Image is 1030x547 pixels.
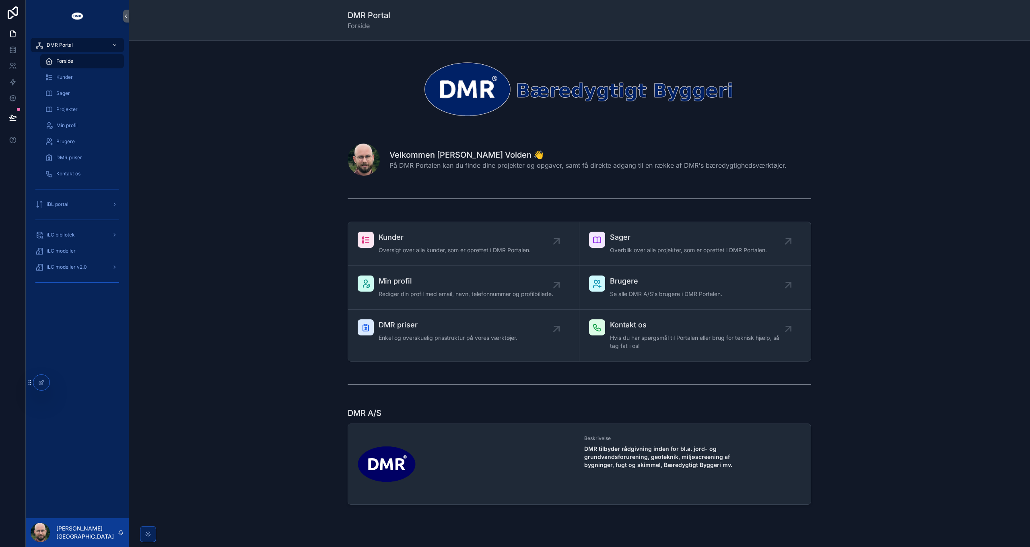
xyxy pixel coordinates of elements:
span: iLC modeller [47,248,76,254]
span: Beskrivelse [584,435,801,442]
span: iLC bibliotek [47,232,75,238]
div: scrollable content [26,32,129,299]
a: Min profilRediger din profil med email, navn, telefonnummer og profilbillede. [348,266,579,310]
p: [PERSON_NAME] [GEOGRAPHIC_DATA] [56,524,117,541]
span: Overblik over alle projekter, som er oprettet i DMR Portalen. [610,246,767,254]
span: Kontakt os [56,171,80,177]
a: BrugereSe alle DMR A/S's brugere i DMR Portalen. [579,266,811,310]
img: App logo [71,10,84,23]
a: iLC bibliotek [31,228,124,242]
span: Sager [610,232,767,243]
strong: DMR tilbyder rådgivning inden for bl.a. jord- og grundvandsforurening, geoteknik, miljøscreening ... [584,445,732,468]
span: iLC modeller v2.0 [47,264,87,270]
span: Brugere [610,276,722,287]
span: Min profil [379,276,553,287]
img: ML4l_oFqbF00WKuVupGUmYa_DEzWRlVFlCe37Lmr--o [358,435,416,493]
a: Projekter [40,102,124,117]
a: iBL portal [31,197,124,212]
h1: DMR Portal [348,10,390,21]
span: Se alle DMR A/S's brugere i DMR Portalen. [610,290,722,298]
span: Projekter [56,106,78,113]
span: Hvis du har spørgsmål til Portalen eller brug for teknisk hjælp, så tag fat i os! [610,334,788,350]
span: DMR priser [379,319,517,331]
a: Forside [40,54,124,68]
a: DMR priser [40,150,124,165]
span: DMR Portal [47,42,73,48]
a: iLC modeller v2.0 [31,260,124,274]
span: Oversigt over alle kunder, som er oprettet i DMR Portalen. [379,246,531,254]
a: Kontakt os [40,167,124,181]
h1: Velkommen [PERSON_NAME] Volden 👋 [389,149,787,160]
a: KunderOversigt over alle kunder, som er oprettet i DMR Portalen. [348,222,579,266]
span: Enkel og overskuelig prisstruktur på vores værktøjer. [379,334,517,342]
span: iBL portal [47,201,68,208]
span: Kontakt os [610,319,788,331]
span: Forside [348,21,390,31]
a: SagerOverblik over alle projekter, som er oprettet i DMR Portalen. [579,222,811,266]
a: Kunder [40,70,124,84]
a: DMR priserEnkel og overskuelig prisstruktur på vores værktøjer. [348,310,579,361]
span: Sager [56,90,70,97]
img: 30475-dmr_logo_baeredygtigt-byggeri_space-arround---noloco---narrow---transparrent---white-DMR.png [348,60,811,118]
a: iLC modeller [31,244,124,258]
span: Kunder [379,232,531,243]
a: DMR Portal [31,38,124,52]
a: Brugere [40,134,124,149]
a: Kontakt osHvis du har spørgsmål til Portalen eller brug for teknisk hjælp, så tag fat i os! [579,310,811,361]
span: Rediger din profil med email, navn, telefonnummer og profilbillede. [379,290,553,298]
span: Kunder [56,74,73,80]
span: DMR priser [56,154,82,161]
a: Min profil [40,118,124,133]
h1: DMR A/S [348,407,381,419]
a: Sager [40,86,124,101]
span: Min profil [56,122,78,129]
span: På DMR Portalen kan du finde dine projekter og opgaver, samt få direkte adgang til en række af DM... [389,160,787,170]
span: Forside [56,58,73,64]
span: Brugere [56,138,75,145]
